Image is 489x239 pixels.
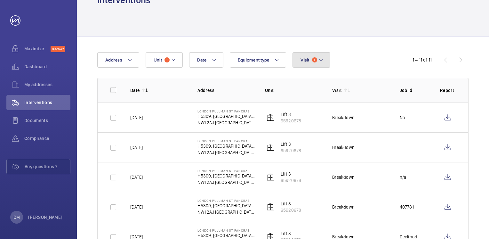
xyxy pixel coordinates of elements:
[24,117,70,124] span: Documents
[24,45,51,52] span: Maximize
[197,232,254,239] p: H5309, [GEOGRAPHIC_DATA], [STREET_ADDRESS]
[332,174,355,180] div: Breakdown
[197,149,254,156] p: NW1 2AJ [GEOGRAPHIC_DATA]
[51,46,65,52] span: Discover
[197,109,254,113] p: LONDON PULLMAN ST PANCRAS
[197,57,206,62] span: Date
[197,119,254,126] p: NW1 2AJ [GEOGRAPHIC_DATA]
[24,99,70,106] span: Interventions
[332,114,355,121] div: Breakdown
[238,57,269,62] span: Equipment type
[281,171,301,177] p: Lift 3
[440,87,455,94] p: Report
[281,111,301,118] p: Lift 3
[24,135,70,142] span: Compliance
[197,202,254,209] p: H5309, [GEOGRAPHIC_DATA], [STREET_ADDRESS]
[130,144,143,151] p: [DATE]
[130,204,143,210] p: [DATE]
[413,57,432,63] div: 1 – 11 of 11
[130,87,140,94] p: Date
[400,114,405,121] p: No
[130,174,143,180] p: [DATE]
[197,169,254,173] p: LONDON PULLMAN ST PANCRAS
[197,228,254,232] p: LONDON PULLMAN ST PANCRAS
[197,113,254,119] p: H5309, [GEOGRAPHIC_DATA], [STREET_ADDRESS]
[332,87,342,94] p: Visit
[267,114,274,121] img: elevator.svg
[197,199,254,202] p: LONDON PULLMAN ST PANCRAS
[154,57,162,62] span: Unit
[197,143,254,149] p: H5309, [GEOGRAPHIC_DATA], [STREET_ADDRESS]
[197,173,254,179] p: H5309, [GEOGRAPHIC_DATA], [STREET_ADDRESS]
[281,207,301,213] p: 65920678
[400,144,405,151] p: ---
[197,179,254,185] p: NW1 2AJ [GEOGRAPHIC_DATA]
[25,163,70,170] span: Any questions ?
[267,144,274,151] img: elevator.svg
[400,174,406,180] p: n/a
[400,87,430,94] p: Job Id
[332,204,355,210] div: Breakdown
[281,141,301,147] p: Lift 3
[400,204,414,210] p: 407781
[197,139,254,143] p: LONDON PULLMAN ST PANCRAS
[24,81,70,88] span: My addresses
[97,52,139,68] button: Address
[146,52,183,68] button: Unit1
[281,201,301,207] p: Lift 3
[197,87,254,94] p: Address
[267,173,274,181] img: elevator.svg
[130,114,143,121] p: [DATE]
[13,214,20,220] p: DM
[293,52,330,68] button: Visit1
[189,52,223,68] button: Date
[24,63,70,70] span: Dashboard
[301,57,309,62] span: Visit
[281,177,301,184] p: 65920678
[281,230,301,237] p: Lift 3
[28,214,63,220] p: [PERSON_NAME]
[164,57,170,62] span: 1
[281,147,301,154] p: 65920678
[281,118,301,124] p: 65920678
[197,209,254,215] p: NW1 2AJ [GEOGRAPHIC_DATA]
[105,57,122,62] span: Address
[332,144,355,151] div: Breakdown
[267,203,274,211] img: elevator.svg
[230,52,286,68] button: Equipment type
[265,87,322,94] p: Unit
[312,57,317,62] span: 1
